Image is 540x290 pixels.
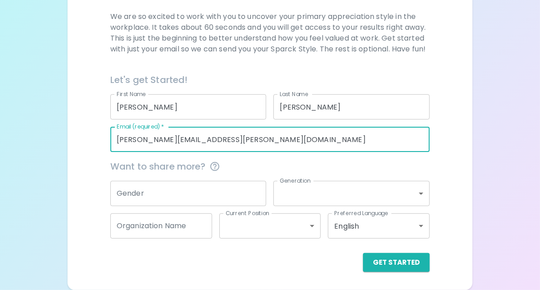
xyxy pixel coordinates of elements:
[110,11,430,55] p: We are so excited to work with you to uncover your primary appreciation style in the workplace. I...
[226,209,269,217] label: Current Position
[334,209,388,217] label: Preferred Language
[363,253,430,272] button: Get Started
[110,73,430,87] h6: Let's get Started!
[110,159,430,174] span: Want to share more?
[280,90,308,98] label: Last Name
[117,123,164,130] label: Email (required)
[280,177,311,184] label: Generation
[328,213,430,239] div: English
[117,90,146,98] label: First Name
[209,161,220,172] svg: This information is completely confidential and only used for aggregated appreciation studies at ...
